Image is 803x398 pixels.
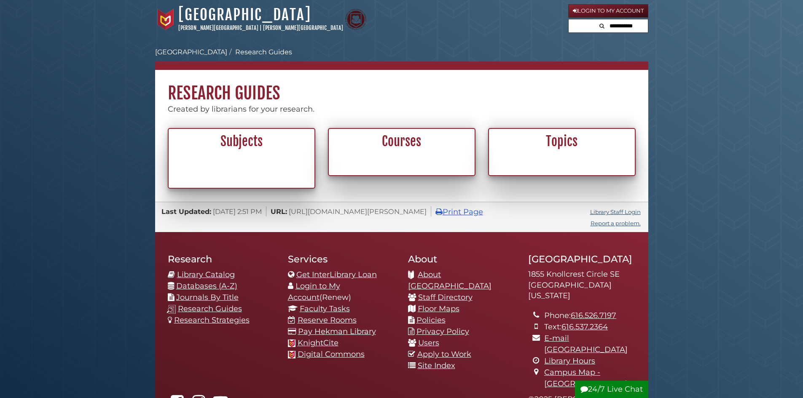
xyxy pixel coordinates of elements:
[298,350,365,359] a: Digital Commons
[418,304,459,313] a: Floor Maps
[178,5,311,24] a: [GEOGRAPHIC_DATA]
[296,270,377,279] a: Get InterLibrary Loan
[289,207,427,216] span: [URL][DOMAIN_NAME][PERSON_NAME]
[544,356,595,366] a: Library Hours
[544,310,635,321] li: Phone:
[575,381,648,398] button: 24/7 Live Chat
[561,322,608,331] a: 616.537.2364
[174,315,250,325] a: Research Strategies
[435,207,483,216] a: Print Page
[544,321,635,333] li: Text:
[599,23,604,29] i: Search
[168,104,314,114] span: Created by librarians for your research.
[408,253,516,265] h2: About
[213,207,262,216] span: [DATE] 2:51 PM
[298,338,338,347] a: KnightCite
[271,207,287,216] span: URL:
[155,9,176,30] img: Calvin University
[418,293,473,302] a: Staff Directory
[155,48,227,56] a: [GEOGRAPHIC_DATA]
[288,253,395,265] h2: Services
[288,281,340,302] a: Login to My Account
[416,315,446,325] a: Policies
[418,361,455,370] a: Site Index
[263,24,343,31] a: [PERSON_NAME][GEOGRAPHIC_DATA]
[298,327,376,336] a: Pay Hekman Library
[173,134,310,150] h2: Subjects
[155,70,648,104] h1: Research Guides
[416,327,469,336] a: Privacy Policy
[544,334,628,354] a: E-mail [GEOGRAPHIC_DATA]
[288,351,295,358] img: Calvin favicon logo
[298,315,357,325] a: Reserve Rooms
[418,338,439,347] a: Users
[345,9,366,30] img: Calvin Theological Seminary
[161,207,211,216] span: Last Updated:
[178,304,242,313] a: Research Guides
[571,311,616,320] a: 616.526.7197
[260,24,262,31] span: |
[528,253,636,265] h2: [GEOGRAPHIC_DATA]
[288,280,395,303] li: (Renew)
[155,47,648,70] nav: breadcrumb
[333,134,470,150] h2: Courses
[568,4,648,18] a: Login to My Account
[178,24,258,31] a: [PERSON_NAME][GEOGRAPHIC_DATA]
[176,293,239,302] a: Journals By Title
[176,281,237,291] a: Databases (A-Z)
[167,305,176,314] img: research-guides-icon-white_37x37.png
[590,208,641,215] a: Library Staff Login
[177,270,235,279] a: Library Catalog
[300,304,350,313] a: Faculty Tasks
[408,270,491,291] a: About [GEOGRAPHIC_DATA]
[528,269,636,302] address: 1855 Knollcrest Circle SE [GEOGRAPHIC_DATA][US_STATE]
[288,339,295,347] img: Calvin favicon logo
[591,220,641,227] a: Report a problem.
[597,19,607,31] button: Search
[494,134,630,150] h2: Topics
[417,350,471,359] a: Apply to Work
[544,368,628,388] a: Campus Map - [GEOGRAPHIC_DATA]
[435,208,443,216] i: Print Page
[235,48,292,56] a: Research Guides
[168,253,275,265] h2: Research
